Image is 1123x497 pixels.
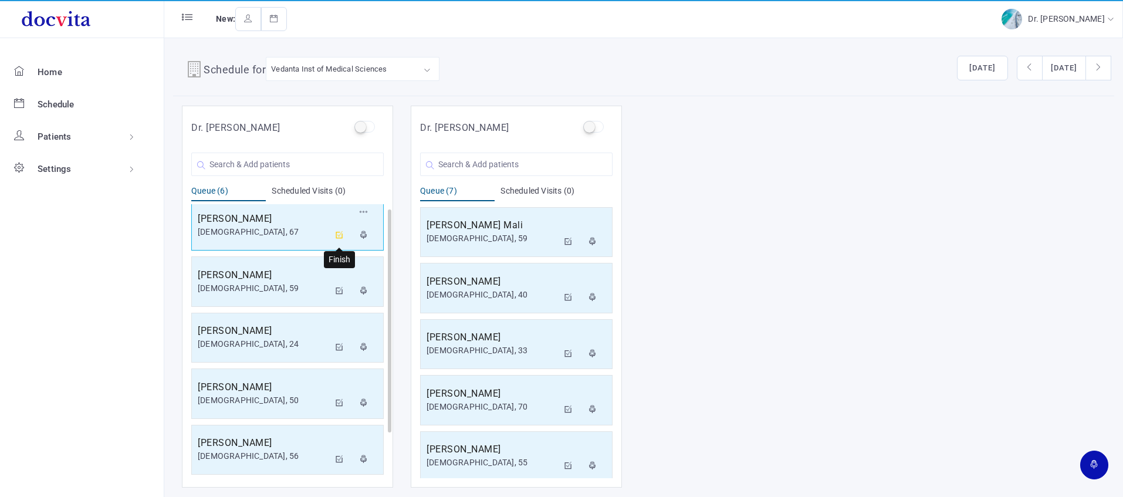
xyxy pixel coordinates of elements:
[198,436,329,450] h5: [PERSON_NAME]
[38,131,72,142] span: Patients
[271,62,387,76] div: Vedanta Inst of Medical Sciences
[427,387,558,401] h5: [PERSON_NAME]
[191,185,266,201] div: Queue (6)
[1042,56,1086,80] button: [DATE]
[427,275,558,289] h5: [PERSON_NAME]
[38,67,62,77] span: Home
[38,99,75,110] span: Schedule
[191,153,384,176] input: Search & Add patients
[198,380,329,394] h5: [PERSON_NAME]
[272,185,384,201] div: Scheduled Visits (0)
[427,457,558,469] div: [DEMOGRAPHIC_DATA], 55
[427,442,558,457] h5: [PERSON_NAME]
[1028,14,1107,23] span: Dr. [PERSON_NAME]
[427,289,558,301] div: [DEMOGRAPHIC_DATA], 40
[427,401,558,413] div: [DEMOGRAPHIC_DATA], 70
[420,121,509,135] h5: Dr. [PERSON_NAME]
[198,450,329,462] div: [DEMOGRAPHIC_DATA], 56
[198,268,329,282] h5: [PERSON_NAME]
[500,185,613,201] div: Scheduled Visits (0)
[191,121,280,135] h5: Dr. [PERSON_NAME]
[427,232,558,245] div: [DEMOGRAPHIC_DATA], 59
[198,282,329,295] div: [DEMOGRAPHIC_DATA], 59
[420,153,613,176] input: Search & Add patients
[957,56,1008,80] button: [DATE]
[427,218,558,232] h5: [PERSON_NAME] Mali
[427,330,558,344] h5: [PERSON_NAME]
[198,212,329,226] h5: [PERSON_NAME]
[204,62,266,80] h4: Schedule for
[216,14,235,23] span: New:
[324,251,355,268] div: Finish
[1002,9,1022,29] img: img-2.jpg
[198,226,329,238] div: [DEMOGRAPHIC_DATA], 67
[38,164,72,174] span: Settings
[420,185,495,201] div: Queue (7)
[427,344,558,357] div: [DEMOGRAPHIC_DATA], 33
[198,338,329,350] div: [DEMOGRAPHIC_DATA], 24
[198,394,329,407] div: [DEMOGRAPHIC_DATA], 50
[198,324,329,338] h5: [PERSON_NAME]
